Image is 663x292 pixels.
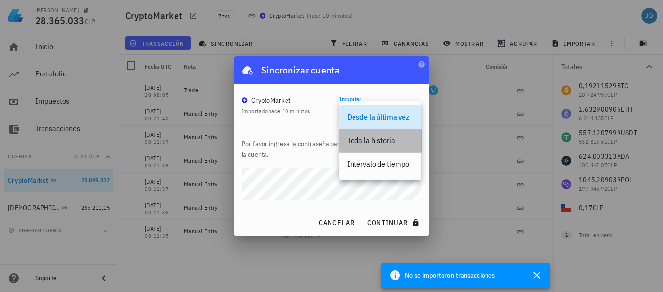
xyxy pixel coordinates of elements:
img: CryptoMKT [242,97,247,103]
div: Intervalo de tiempo [347,159,414,169]
span: hace 10 minutos [268,107,310,115]
div: Toda la historia [347,136,414,145]
span: continuar [367,219,421,227]
button: cancelar [314,214,358,232]
button: continuar [363,214,425,232]
span: cancelar [318,219,354,227]
div: Desde la última vez [347,112,414,122]
span: No se importaron transacciones [405,270,495,281]
div: ImportarDesde la última vez [339,101,421,118]
span: Importado [242,107,310,115]
p: Por favor ingresa la contraseña para desbloquear y sincronizar la cuenta. [242,138,421,160]
div: Sincronizar cuenta [261,62,340,78]
label: Importar [339,96,362,103]
div: CryptoMarket [251,96,290,105]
